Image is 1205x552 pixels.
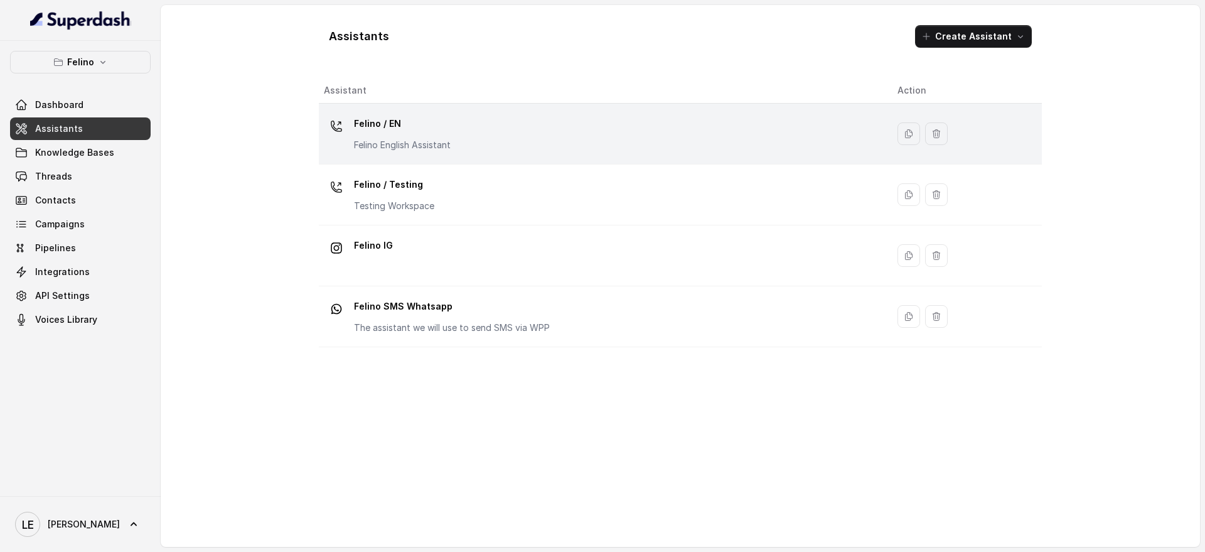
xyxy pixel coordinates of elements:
[10,94,151,116] a: Dashboard
[35,242,76,254] span: Pipelines
[30,10,131,30] img: light.svg
[10,51,151,73] button: Felino
[35,313,97,326] span: Voices Library
[915,25,1032,48] button: Create Assistant
[354,322,550,334] p: The assistant we will use to send SMS via WPP
[319,78,887,104] th: Assistant
[35,194,76,207] span: Contacts
[35,99,83,111] span: Dashboard
[35,218,85,230] span: Campaigns
[35,170,72,183] span: Threads
[10,141,151,164] a: Knowledge Bases
[10,308,151,331] a: Voices Library
[354,200,434,212] p: Testing Workspace
[35,290,90,302] span: API Settings
[10,189,151,212] a: Contacts
[887,78,1042,104] th: Action
[35,122,83,135] span: Assistants
[35,146,114,159] span: Knowledge Bases
[67,55,94,70] p: Felino
[10,117,151,140] a: Assistants
[329,26,389,46] h1: Assistants
[10,507,151,542] a: [PERSON_NAME]
[10,213,151,235] a: Campaigns
[22,518,34,531] text: LE
[48,518,120,531] span: [PERSON_NAME]
[10,237,151,259] a: Pipelines
[10,261,151,283] a: Integrations
[10,165,151,188] a: Threads
[354,139,451,151] p: Felino English Assistant
[354,235,393,256] p: Felino IG
[35,266,90,278] span: Integrations
[354,296,550,317] p: Felino SMS Whatsapp
[354,175,434,195] p: Felino / Testing
[10,284,151,307] a: API Settings
[354,114,451,134] p: Felino / EN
